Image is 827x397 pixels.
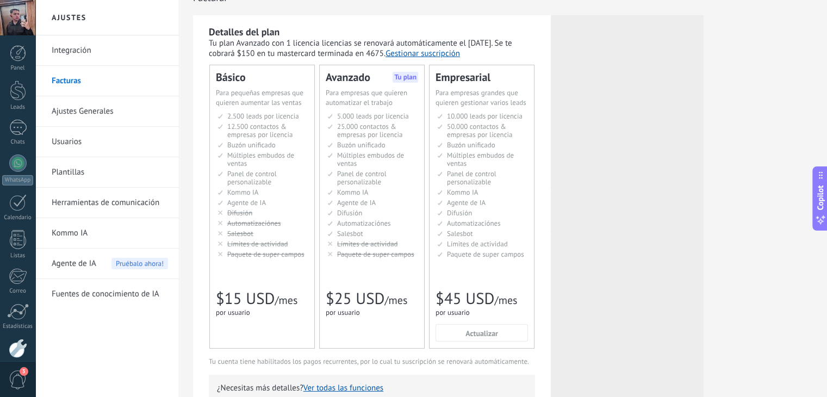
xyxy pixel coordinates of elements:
li: Agente de IA [35,249,179,279]
a: Herramientas de comunicación [52,188,168,218]
div: Chats [2,139,34,146]
span: Pruébalo ahora! [111,258,168,269]
span: Agente de IA [447,198,486,207]
a: Kommo IA [52,218,168,249]
span: Para empresas grandes que quieren gestionar varios leads [436,88,526,107]
span: /mes [494,293,517,307]
a: Integración [52,35,168,66]
p: ¿Necesitas más detalles? [217,383,527,393]
div: Estadísticas [2,323,34,330]
span: 10.000 leads por licencia [447,111,523,121]
div: Empresarial [436,72,528,83]
span: Límites de actividad [447,239,508,249]
span: por usuario [436,308,470,317]
span: Panel de control personalizable [447,169,496,187]
span: Actualizar [465,330,498,337]
span: Múltiples embudos de ventas [447,151,514,168]
span: Paquete de super campos [447,250,524,259]
a: Agente de IA Pruébalo ahora! [52,249,168,279]
div: Panel [2,65,34,72]
li: Usuarios [35,127,179,157]
span: $45 USD [436,288,494,309]
li: Kommo IA [35,218,179,249]
a: Fuentes de conocimiento de IA [52,279,168,309]
a: Plantillas [52,157,168,188]
b: Detalles del plan [209,26,279,38]
span: Salesbot [447,229,473,238]
span: Agente de IA [52,249,96,279]
span: 3 [20,367,28,376]
div: Tu plan Avanzado con 1 licencia licencias se renovará automáticamente el [DATE]. Se te cobrará $1... [209,38,535,59]
li: Integración [35,35,179,66]
span: Kommo IA [447,188,478,197]
div: Leads [2,104,34,111]
p: Tu cuenta tiene habilitados los pagos recurrentes, por lo cual tu suscripción se renovará automát... [209,357,535,366]
li: Fuentes de conocimiento de IA [35,279,179,309]
li: Ajustes Generales [35,96,179,127]
button: Gestionar suscripción [385,48,460,59]
li: Plantillas [35,157,179,188]
span: Difusión [447,208,472,218]
span: Copilot [815,185,826,210]
div: Calendario [2,214,34,221]
button: Ver todas las funciones [303,383,383,393]
button: Actualizar [436,324,528,342]
li: Herramientas de comunicación [35,188,179,218]
span: 50.000 contactos & empresas por licencia [447,122,512,139]
span: Buzón unificado [447,140,495,150]
div: Correo [2,288,34,295]
div: Listas [2,252,34,259]
li: Facturas [35,66,179,96]
a: Usuarios [52,127,168,157]
a: Facturas [52,66,168,96]
a: Ajustes Generales [52,96,168,127]
span: Automatizaciónes [447,219,501,228]
div: WhatsApp [2,175,33,185]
